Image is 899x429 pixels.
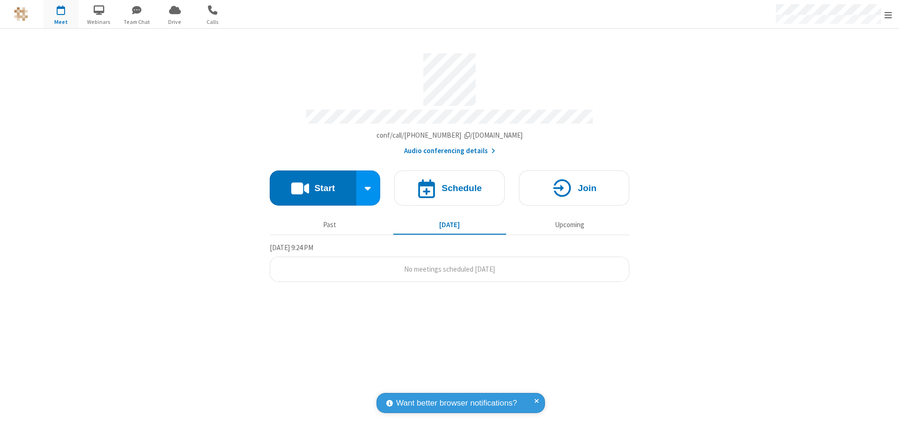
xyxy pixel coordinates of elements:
[270,242,629,282] section: Today's Meetings
[14,7,28,21] img: QA Selenium DO NOT DELETE OR CHANGE
[157,18,192,26] span: Drive
[44,18,79,26] span: Meet
[519,170,629,206] button: Join
[376,130,523,141] button: Copy my meeting room linkCopy my meeting room link
[270,170,356,206] button: Start
[396,397,517,409] span: Want better browser notifications?
[81,18,117,26] span: Webinars
[195,18,230,26] span: Calls
[404,146,495,156] button: Audio conferencing details
[376,131,523,140] span: Copy my meeting room link
[273,216,386,234] button: Past
[270,46,629,156] section: Account details
[119,18,155,26] span: Team Chat
[393,216,506,234] button: [DATE]
[442,184,482,192] h4: Schedule
[578,184,597,192] h4: Join
[404,265,495,274] span: No meetings scheduled [DATE]
[270,243,313,252] span: [DATE] 9:24 PM
[314,184,335,192] h4: Start
[513,216,626,234] button: Upcoming
[394,170,505,206] button: Schedule
[356,170,381,206] div: Start conference options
